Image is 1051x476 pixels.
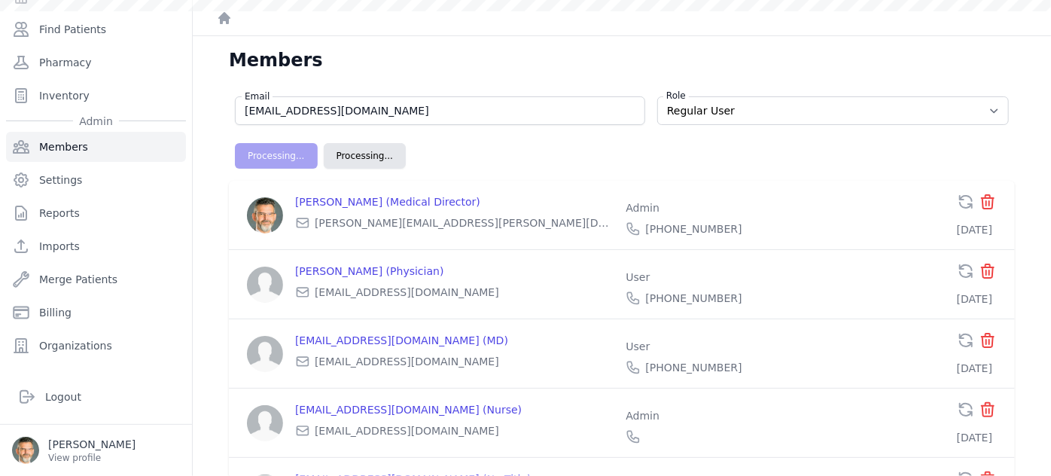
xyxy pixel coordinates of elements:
[315,285,499,300] span: [EMAIL_ADDRESS][DOMAIN_NAME]
[626,339,944,354] p: User
[235,143,318,169] button: Processing...
[73,114,119,129] span: Admin
[645,360,742,375] span: [PHONE_NUMBER]
[6,297,186,328] a: Billing
[957,331,975,349] span: Re-send Invitation
[6,231,186,261] a: Imports
[979,338,997,352] span: Remove Member From Organization
[626,200,944,215] p: Admin
[957,361,997,376] div: [DATE]
[247,194,957,236] a: [PERSON_NAME] (Medical Director) [PERSON_NAME][EMAIL_ADDRESS][PERSON_NAME][DOMAIN_NAME] Admin [PH...
[957,222,997,237] div: [DATE]
[295,402,614,417] p: [EMAIL_ADDRESS][DOMAIN_NAME] (Nurse)
[957,262,975,280] span: Re-send Invitation
[957,193,975,211] span: Re-send Invitation
[315,215,614,230] span: [PERSON_NAME][EMAIL_ADDRESS][PERSON_NAME][DOMAIN_NAME]
[6,264,186,294] a: Merge Patients
[12,382,180,412] a: Logout
[48,452,136,464] p: View profile
[957,291,997,307] div: [DATE]
[12,437,180,464] a: [PERSON_NAME] View profile
[247,402,957,444] a: [EMAIL_ADDRESS][DOMAIN_NAME] (Nurse) [EMAIL_ADDRESS][DOMAIN_NAME] Admin
[626,408,944,423] p: Admin
[48,437,136,452] p: [PERSON_NAME]
[295,194,614,209] p: [PERSON_NAME] (Medical Director)
[6,198,186,228] a: Reports
[979,407,997,422] span: Remove Member From Organization
[242,90,273,102] label: Email
[324,143,407,169] button: Processing...
[315,354,499,369] span: [EMAIL_ADDRESS][DOMAIN_NAME]
[6,81,186,111] a: Inventory
[957,430,997,445] div: [DATE]
[979,200,997,214] span: Remove Member From Organization
[979,269,997,283] span: Remove Member From Organization
[663,90,689,102] label: Role
[295,333,614,348] p: [EMAIL_ADDRESS][DOMAIN_NAME] (MD)
[6,331,186,361] a: Organizations
[645,221,742,236] span: [PHONE_NUMBER]
[247,333,957,375] a: [EMAIL_ADDRESS][DOMAIN_NAME] (MD) [EMAIL_ADDRESS][DOMAIN_NAME] User [PHONE_NUMBER]
[6,165,186,195] a: Settings
[247,264,957,306] a: [PERSON_NAME] (Physician) [EMAIL_ADDRESS][DOMAIN_NAME] User [PHONE_NUMBER]
[626,270,944,285] p: User
[6,47,186,78] a: Pharmacy
[6,132,186,162] a: Members
[6,14,186,44] a: Find Patients
[295,264,614,279] p: [PERSON_NAME] (Physician)
[315,423,499,438] span: [EMAIL_ADDRESS][DOMAIN_NAME]
[645,291,742,306] span: [PHONE_NUMBER]
[229,48,323,72] h1: Members
[957,401,975,419] span: Re-send Invitation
